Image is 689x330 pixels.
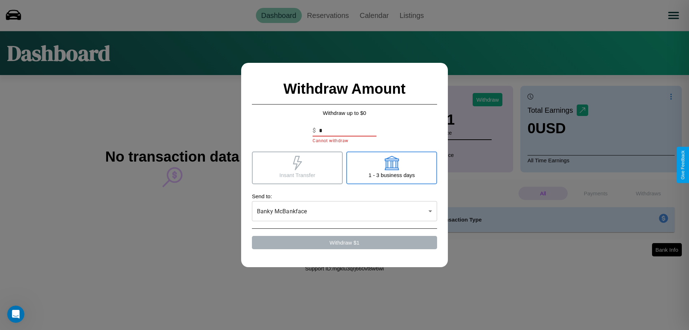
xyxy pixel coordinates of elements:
div: Give Feedback [680,150,685,180]
iframe: Intercom live chat [7,306,24,323]
p: Insant Transfer [279,170,315,180]
p: 1 - 3 business days [369,170,415,180]
div: Banky McBankface [252,201,437,221]
p: Withdraw up to $ 0 [252,108,437,118]
p: Cannot withdraw [313,138,376,145]
p: Send to: [252,191,437,201]
button: Withdraw $1 [252,236,437,249]
p: $ [313,126,316,135]
h2: Withdraw Amount [252,74,437,104]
